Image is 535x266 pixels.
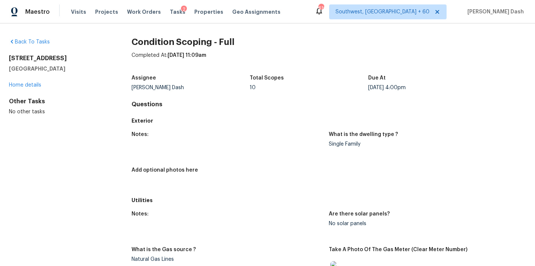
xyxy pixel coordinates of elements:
div: [PERSON_NAME] Dash [132,85,250,90]
h5: What is the Gas source ? [132,247,196,252]
div: Natural Gas Lines [132,257,323,262]
span: Work Orders [127,8,161,16]
h4: Questions [132,101,526,108]
span: Maestro [25,8,50,16]
span: Tasks [170,9,185,14]
h5: Add optional photos here [132,168,198,173]
span: No other tasks [9,109,45,114]
span: Southwest, [GEOGRAPHIC_DATA] + 60 [335,8,429,16]
h5: Take A Photo Of The Gas Meter (Clear Meter Number) [329,247,467,252]
h5: Due At [368,75,386,81]
h5: Notes: [132,132,149,137]
h5: What is the dwelling type ? [329,132,398,137]
h5: Exterior [132,117,526,124]
div: 2 [181,6,187,13]
div: No solar panels [329,221,520,226]
h5: Total Scopes [250,75,284,81]
div: Other Tasks [9,98,108,105]
h5: Are there solar panels? [329,211,390,217]
h5: Notes: [132,211,149,217]
div: Completed At: [132,52,526,71]
div: [DATE] 4:00pm [368,85,487,90]
span: Properties [194,8,223,16]
a: Home details [9,82,41,88]
h5: Utilities [132,197,526,204]
span: Projects [95,8,118,16]
h5: [GEOGRAPHIC_DATA] [9,65,108,72]
a: Back To Tasks [9,39,50,45]
h5: Assignee [132,75,156,81]
span: [DATE] 11:09am [168,53,206,58]
span: [PERSON_NAME] Dash [464,8,524,16]
div: Single Family [329,142,520,147]
h2: Condition Scoping - Full [132,38,526,46]
div: 610 [318,4,324,12]
span: Geo Assignments [232,8,281,16]
span: Visits [71,8,86,16]
h2: [STREET_ADDRESS] [9,55,108,62]
div: 10 [250,85,368,90]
